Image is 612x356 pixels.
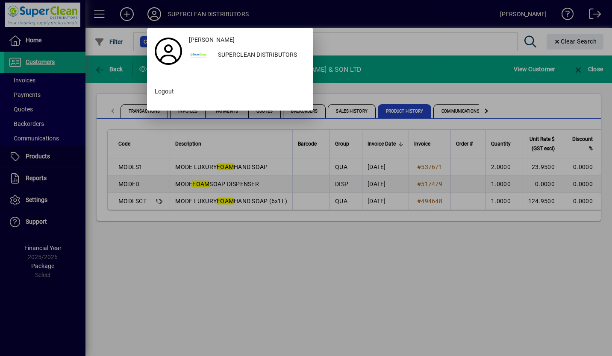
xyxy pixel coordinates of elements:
[185,32,309,48] a: [PERSON_NAME]
[211,48,309,63] div: SUPERCLEAN DISTRIBUTORS
[151,84,309,99] button: Logout
[155,87,174,96] span: Logout
[185,48,309,63] button: SUPERCLEAN DISTRIBUTORS
[189,35,235,44] span: [PERSON_NAME]
[151,44,185,59] a: Profile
